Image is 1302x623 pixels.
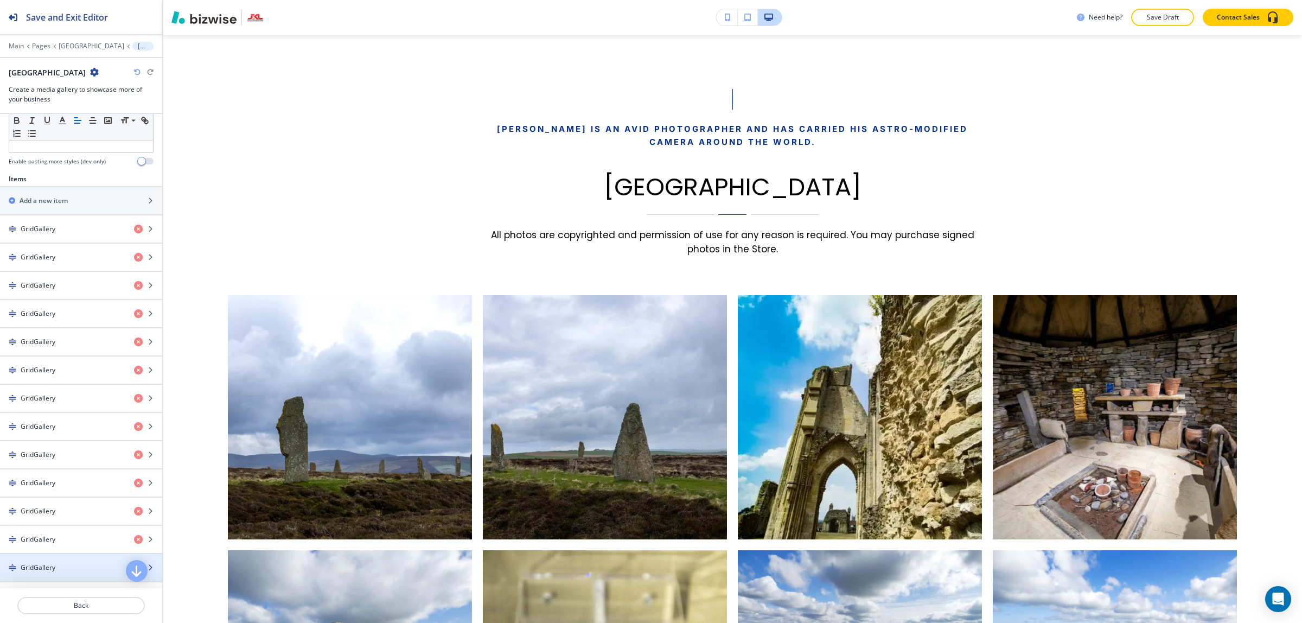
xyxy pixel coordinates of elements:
p: [PERSON_NAME] is an avid photographer and has carried his astro-modified camera around the world. [480,123,985,149]
img: Drag [9,451,16,459]
h4: GridGallery [21,337,55,347]
img: Drag [9,564,16,571]
button: [GEOGRAPHIC_DATA] [132,42,154,50]
img: Drag [9,536,16,543]
h2: Save and Exit Editor [26,11,108,24]
p: [GEOGRAPHIC_DATA] [480,173,985,201]
h4: Enable pasting more styles (dev only) [9,157,106,166]
h4: GridGallery [21,393,55,403]
p: Contact Sales [1217,12,1260,22]
p: Save Draft [1145,12,1180,22]
img: Drag [9,479,16,487]
img: Drag [9,507,16,515]
h4: GridGallery [21,506,55,516]
button: Save Draft [1131,9,1194,26]
img: Drag [9,338,16,346]
h4: GridGallery [21,224,55,234]
img: Drag [9,282,16,289]
h4: GridGallery [21,535,55,544]
img: Drag [9,225,16,233]
p: All photos are copyrighted and permission of use for any reason is required. You may purchase sig... [480,228,985,256]
h4: GridGallery [21,478,55,488]
img: Drag [9,253,16,261]
h2: Add a new item [20,196,68,206]
h2: [GEOGRAPHIC_DATA] [9,67,86,78]
h4: GridGallery [21,422,55,431]
p: [GEOGRAPHIC_DATA] [138,42,148,50]
button: Contact Sales [1203,9,1293,26]
img: Bizwise Logo [171,11,237,24]
h3: Create a media gallery to showcase more of your business [9,85,154,104]
button: [GEOGRAPHIC_DATA] [59,42,124,50]
h4: GridGallery [21,281,55,290]
img: Drag [9,395,16,402]
h3: Need help? [1089,12,1122,22]
button: Back [17,597,145,614]
img: Drag [9,423,16,430]
button: Main [9,42,24,50]
h4: GridGallery [21,252,55,262]
div: Open Intercom Messenger [1265,586,1291,612]
img: Your Logo [246,9,264,26]
img: Drag [9,310,16,317]
h4: GridGallery [21,450,55,460]
p: Back [18,601,144,611]
h4: GridGallery [21,365,55,375]
h4: GridGallery [21,309,55,319]
h2: Items [9,174,27,184]
img: Drag [9,366,16,374]
button: Pages [32,42,50,50]
h4: GridGallery [21,563,55,573]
